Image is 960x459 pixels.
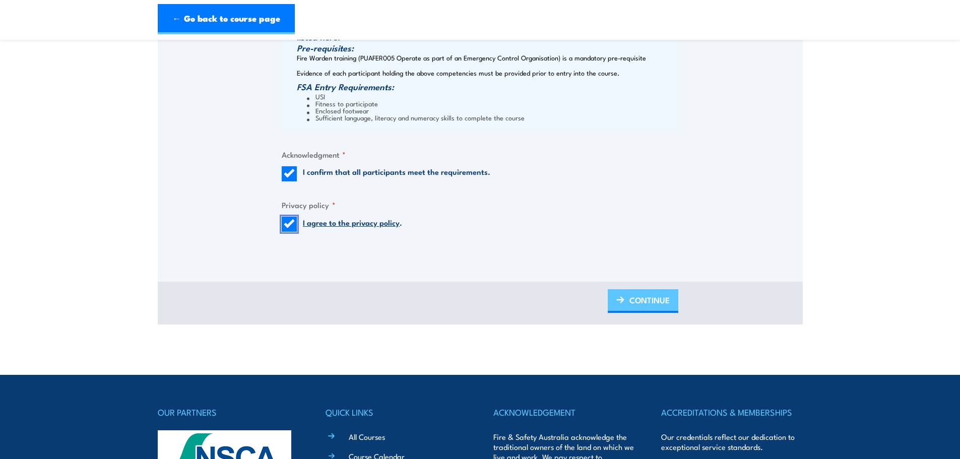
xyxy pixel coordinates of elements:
li: Fitness to participate [307,100,676,107]
h4: ACCREDITATIONS & MEMBERSHIPS [661,405,802,419]
p: Evidence of each participant holding the above competencies must be provided prior to entry into ... [297,69,676,77]
h3: Pre-requisites: [297,43,676,53]
li: Enclosed footwear [307,107,676,114]
li: USI [307,93,676,100]
legend: Privacy policy [282,199,336,211]
legend: Acknowledgment [282,149,346,160]
label: I confirm that all participants meet the requirements. [303,166,490,181]
p: Our credentials reflect our dedication to exceptional service standards. [661,432,802,452]
span: CONTINUE [629,287,670,313]
h3: FSA Entry Requirements: [297,82,676,92]
a: CONTINUE [608,289,678,313]
li: Sufficient language, literacy and numeracy skills to complete the course [307,114,676,121]
div: Fire Warden training (PUAFER005 Operate as part of an Emergency Control Organisation) is a mandat... [282,12,678,131]
a: All Courses [349,431,385,442]
h4: QUICK LINKS [326,405,467,419]
a: ← Go back to course page [158,4,295,34]
a: I agree to the privacy policy [303,217,400,228]
h4: ACKNOWLEDGEMENT [493,405,634,419]
label: . [303,217,402,232]
h4: OUR PARTNERS [158,405,299,419]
